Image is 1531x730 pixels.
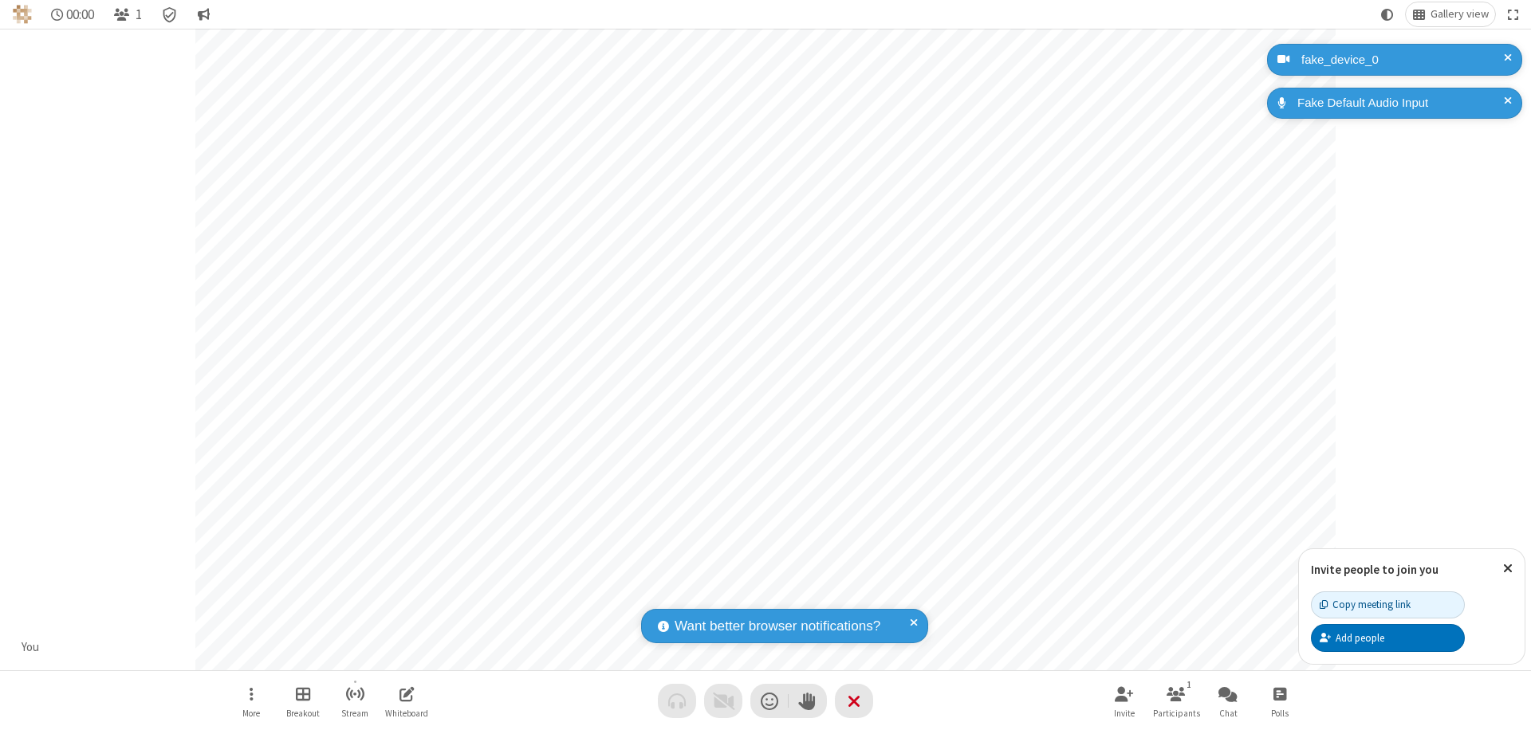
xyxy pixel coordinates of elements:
[1292,94,1510,112] div: Fake Default Audio Input
[789,684,827,718] button: Raise hand
[658,684,696,718] button: Audio problem - check your Internet connection or call by phone
[1153,708,1200,718] span: Participants
[1311,562,1439,577] label: Invite people to join you
[227,678,275,724] button: Open menu
[1406,2,1495,26] button: Change layout
[1183,677,1196,692] div: 1
[1271,708,1289,718] span: Polls
[66,7,94,22] span: 00:00
[1296,51,1510,69] div: fake_device_0
[1375,2,1400,26] button: Using system theme
[242,708,260,718] span: More
[155,2,185,26] div: Meeting details Encryption enabled
[286,708,320,718] span: Breakout
[385,708,428,718] span: Whiteboard
[1256,678,1304,724] button: Open poll
[1100,678,1148,724] button: Invite participants (⌘+Shift+I)
[16,638,45,657] div: You
[835,684,873,718] button: End or leave meeting
[1501,2,1525,26] button: Fullscreen
[13,5,32,24] img: QA Selenium DO NOT DELETE OR CHANGE
[383,678,431,724] button: Open shared whiteboard
[750,684,789,718] button: Send a reaction
[136,7,142,22] span: 1
[1491,549,1525,588] button: Close popover
[1114,708,1135,718] span: Invite
[675,616,880,637] span: Want better browser notifications?
[107,2,148,26] button: Open participant list
[279,678,327,724] button: Manage Breakout Rooms
[191,2,216,26] button: Conversation
[1311,624,1465,651] button: Add people
[1152,678,1200,724] button: Open participant list
[1219,708,1238,718] span: Chat
[1431,8,1489,21] span: Gallery view
[45,2,101,26] div: Timer
[341,708,368,718] span: Stream
[1320,597,1411,612] div: Copy meeting link
[1311,591,1465,618] button: Copy meeting link
[704,684,742,718] button: Video
[1204,678,1252,724] button: Open chat
[331,678,379,724] button: Start streaming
